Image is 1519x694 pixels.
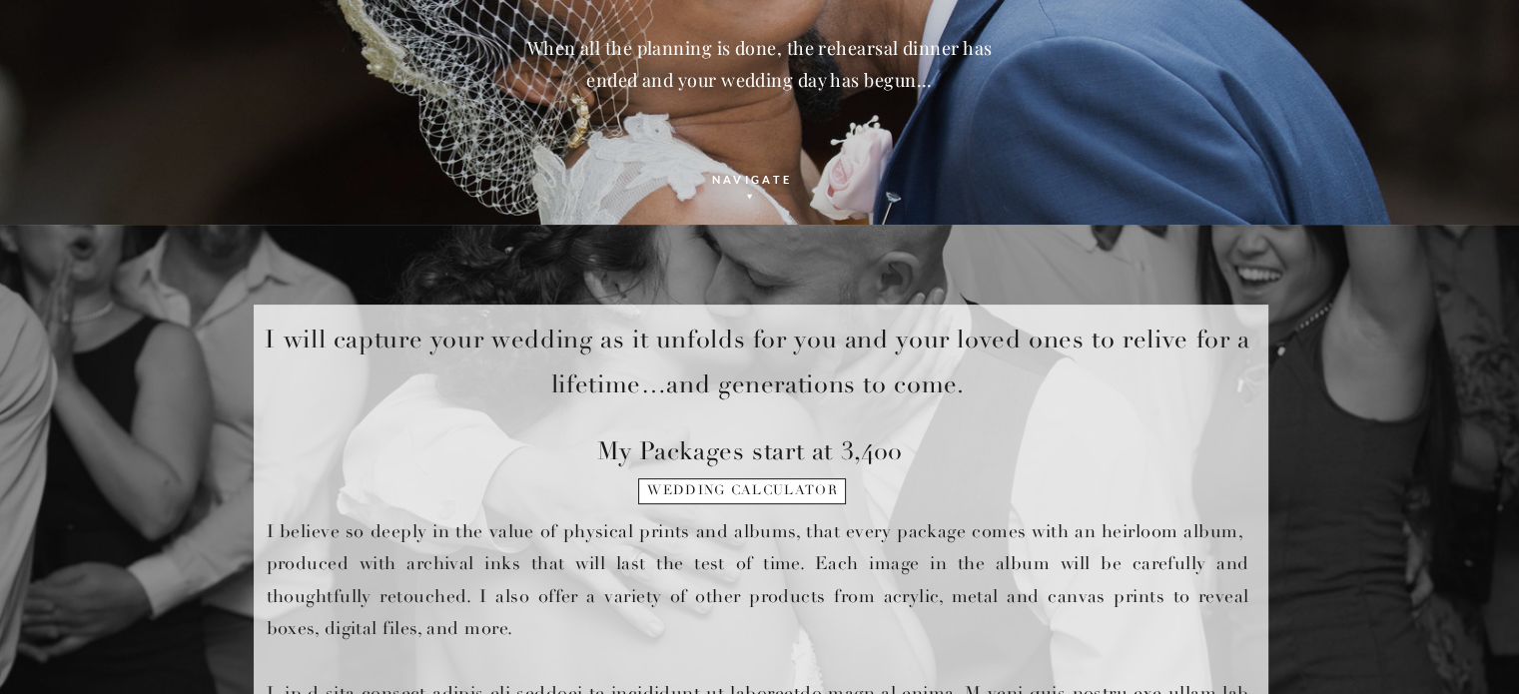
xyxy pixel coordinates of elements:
[258,317,1258,400] h3: I will capture your wedding as it unfolds for you and your loved ones to relive for a lifetime…an...
[597,428,920,468] p: My Packages start at 3,400
[641,483,845,511] a: wedding calculator
[516,32,1004,118] h2: When all the planning is done, the rehearsal dinner has ended and your wedding day has begun...
[691,170,814,195] a: navigate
